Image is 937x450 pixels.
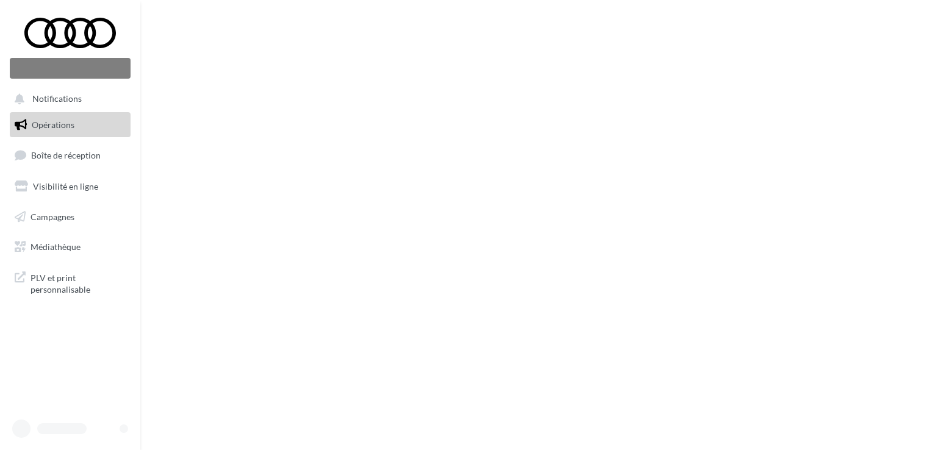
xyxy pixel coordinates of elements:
[31,211,74,221] span: Campagnes
[7,174,133,199] a: Visibilité en ligne
[7,265,133,301] a: PLV et print personnalisable
[31,241,81,252] span: Médiathèque
[10,58,131,79] div: Nouvelle campagne
[7,112,133,138] a: Opérations
[7,234,133,260] a: Médiathèque
[33,181,98,191] span: Visibilité en ligne
[31,150,101,160] span: Boîte de réception
[31,270,126,296] span: PLV et print personnalisable
[32,94,82,104] span: Notifications
[32,120,74,130] span: Opérations
[7,142,133,168] a: Boîte de réception
[7,204,133,230] a: Campagnes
